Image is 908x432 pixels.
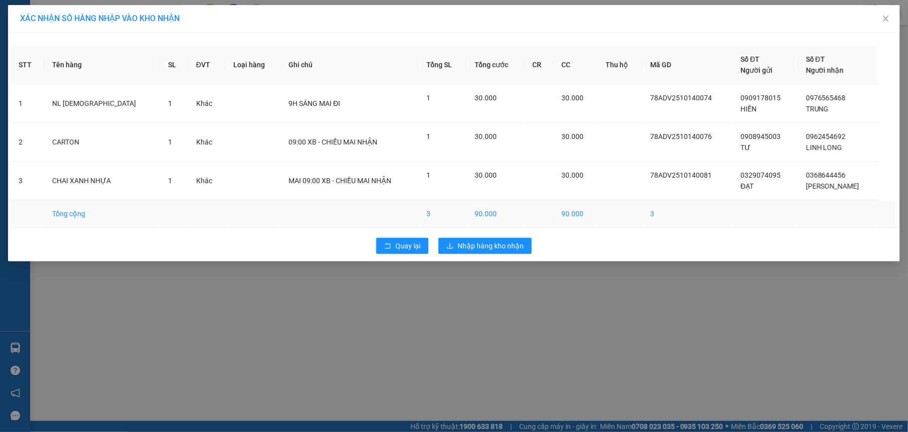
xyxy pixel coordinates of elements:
span: 1 [426,94,430,102]
span: 0962454692 [806,132,846,140]
span: CR : [8,66,23,76]
span: close [882,15,890,23]
span: HIỀN [741,105,757,113]
td: CHAI XANH NHỰA [44,162,160,200]
span: 1 [426,171,430,179]
span: Số ĐT [806,55,825,63]
th: Mã GD [643,46,733,84]
th: Tổng cước [467,46,524,84]
span: 1 [426,132,430,140]
span: 1 [168,177,172,185]
span: ĐẠT [741,182,754,190]
span: Gửi: [9,10,24,20]
span: 1 [168,99,172,107]
td: 90.000 [467,200,524,228]
td: Khác [188,84,225,123]
div: VP Chơn Thành [9,9,110,21]
td: CARTON [44,123,160,162]
span: [PERSON_NAME] [806,182,860,190]
span: XÁC NHẬN SỐ HÀNG NHẬP VÀO KHO NHẬN [20,14,180,23]
span: LINH LONG [806,143,843,152]
span: Quay lại [395,240,420,251]
span: MAI 09:00 XB - CHIỀU MAI NHẬN [288,177,391,185]
span: TƯ [741,143,751,152]
th: CC [553,46,597,84]
th: ĐVT [188,46,225,84]
span: 0976565468 [806,94,846,102]
div: ĐỨC [117,33,186,45]
span: download [446,242,453,250]
span: 30.000 [475,171,497,179]
button: downloadNhập hàng kho nhận [438,238,532,254]
td: 90.000 [553,200,597,228]
span: Nhận: [117,10,141,20]
span: Số ĐT [741,55,760,63]
span: 30.000 [475,132,497,140]
div: [GEOGRAPHIC_DATA] [9,21,110,33]
th: STT [11,46,44,84]
span: 0329074095 [741,171,781,179]
td: 3 [643,200,733,228]
th: CR [524,46,553,84]
span: 1 [168,138,172,146]
span: 30.000 [561,132,583,140]
span: Nhập hàng kho nhận [458,240,524,251]
span: Người nhận [806,66,844,74]
span: Người gửi [741,66,773,74]
span: 30.000 [475,94,497,102]
th: Thu hộ [597,46,642,84]
th: Loại hàng [225,46,280,84]
span: 30.000 [561,171,583,179]
div: VP Quận 5 [117,9,186,33]
td: 3 [418,200,467,228]
td: 2 [11,123,44,162]
span: 9H SÁNG MAI ĐI [288,99,340,107]
td: Khác [188,123,225,162]
span: 0908945003 [741,132,781,140]
span: 78ADV2510140076 [651,132,712,140]
td: Khác [188,162,225,200]
td: NL [DEMOGRAPHIC_DATA] [44,84,160,123]
div: 30.000 [8,65,112,77]
span: 78ADV2510140074 [651,94,712,102]
th: Ghi chú [280,46,418,84]
span: rollback [384,242,391,250]
button: rollbackQuay lại [376,238,428,254]
th: SL [160,46,188,84]
button: Close [872,5,900,33]
span: 78ADV2510140081 [651,171,712,179]
td: 1 [11,84,44,123]
span: 30.000 [561,94,583,102]
td: 3 [11,162,44,200]
span: TRUNG [806,105,829,113]
th: Tên hàng [44,46,160,84]
span: 09:00 XB - CHIỀU MAI NHẬN [288,138,377,146]
span: 0368644456 [806,171,846,179]
td: Tổng cộng [44,200,160,228]
span: 0909178015 [741,94,781,102]
th: Tổng SL [418,46,467,84]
